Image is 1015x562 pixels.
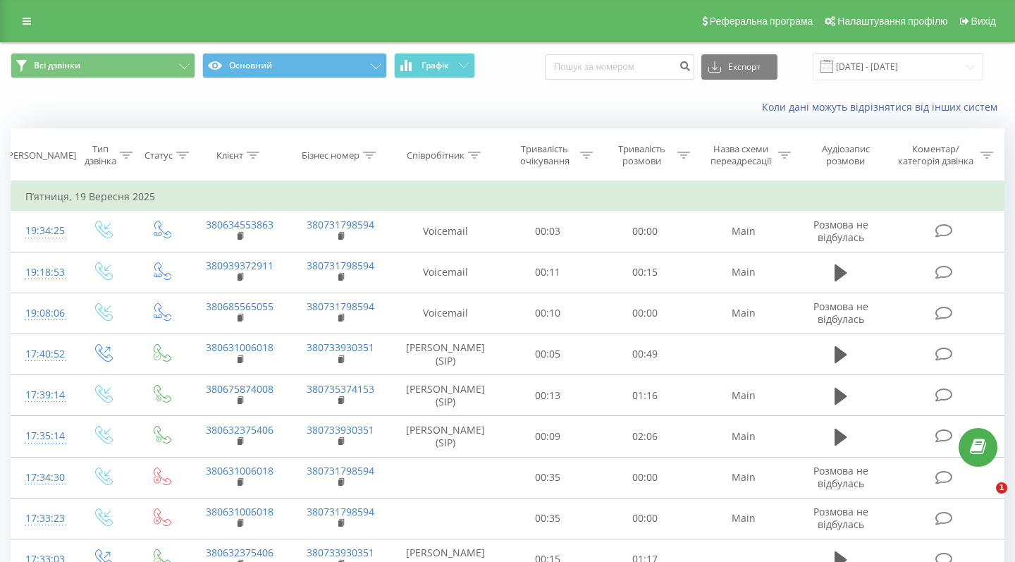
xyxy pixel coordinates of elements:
span: Розмова не відбулась [813,464,868,490]
span: 1 [996,482,1007,494]
td: 00:11 [500,252,597,293]
span: Налаштування профілю [837,16,947,27]
a: 380731798594 [307,218,374,231]
td: Main [694,293,794,334]
a: 380634553863 [206,218,273,231]
div: 19:08:06 [25,300,59,327]
a: 380631006018 [206,464,273,477]
div: 17:39:14 [25,381,59,409]
span: Вихід [971,16,996,27]
div: Назва схеми переадресації [706,143,775,167]
div: Тривалість очікування [512,143,577,167]
td: Main [694,375,794,416]
a: 380685565055 [206,300,273,313]
td: Voicemail [391,293,500,334]
a: 380733930351 [307,423,374,436]
a: 380731798594 [307,505,374,518]
input: Пошук за номером [545,54,694,80]
a: 380631006018 [206,341,273,354]
td: 01:16 [596,375,694,416]
div: 17:35:14 [25,422,59,450]
td: 02:06 [596,416,694,457]
a: 380632375406 [206,423,273,436]
a: Коли дані можуть відрізнятися вiд інших систем [762,100,1004,114]
div: Тривалість розмови [609,143,674,167]
button: Графік [394,53,475,78]
span: Розмова не відбулась [813,218,868,244]
td: 00:10 [500,293,597,334]
td: [PERSON_NAME] (SIP) [391,334,500,374]
div: 17:40:52 [25,341,59,368]
td: Voicemail [391,211,500,252]
td: 00:00 [596,498,694,539]
div: Аудіозапис розмови [807,143,884,167]
div: Статус [144,149,173,161]
td: 00:13 [500,375,597,416]
td: Main [694,498,794,539]
a: 380632375406 [206,546,273,559]
td: 00:00 [596,457,694,498]
div: 17:34:30 [25,464,59,491]
td: 00:35 [500,457,597,498]
button: Всі дзвінки [11,53,195,78]
a: 380731798594 [307,300,374,313]
td: 00:35 [500,498,597,539]
span: Реферальна програма [710,16,813,27]
button: Експорт [701,54,777,80]
div: Співробітник [407,149,465,161]
td: Main [694,457,794,498]
td: 00:09 [500,416,597,457]
a: 380631006018 [206,505,273,518]
button: Основний [202,53,387,78]
td: 00:49 [596,334,694,374]
iframe: Intercom live chat [967,482,1001,516]
a: 380735374153 [307,382,374,396]
div: Бізнес номер [302,149,359,161]
span: Всі дзвінки [34,60,80,71]
td: 00:00 [596,293,694,334]
div: 17:33:23 [25,505,59,532]
div: [PERSON_NAME] [5,149,76,161]
div: Клієнт [216,149,243,161]
div: 19:18:53 [25,259,59,286]
a: 380675874008 [206,382,273,396]
td: 00:05 [500,334,597,374]
div: Коментар/категорія дзвінка [894,143,977,167]
td: 00:03 [500,211,597,252]
td: 00:00 [596,211,694,252]
td: [PERSON_NAME] (SIP) [391,375,500,416]
td: Main [694,211,794,252]
span: Графік [422,61,449,71]
td: [PERSON_NAME] (SIP) [391,416,500,457]
a: 380731798594 [307,464,374,477]
a: 380939372911 [206,259,273,272]
span: Розмова не відбулась [813,505,868,531]
a: 380733930351 [307,546,374,559]
td: П’ятниця, 19 Вересня 2025 [11,183,1004,211]
td: Main [694,416,794,457]
td: 00:15 [596,252,694,293]
td: Voicemail [391,252,500,293]
div: 19:34:25 [25,217,59,245]
td: Main [694,252,794,293]
a: 380731798594 [307,259,374,272]
div: Тип дзвінка [85,143,116,167]
a: 380733930351 [307,341,374,354]
span: Розмова не відбулась [813,300,868,326]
